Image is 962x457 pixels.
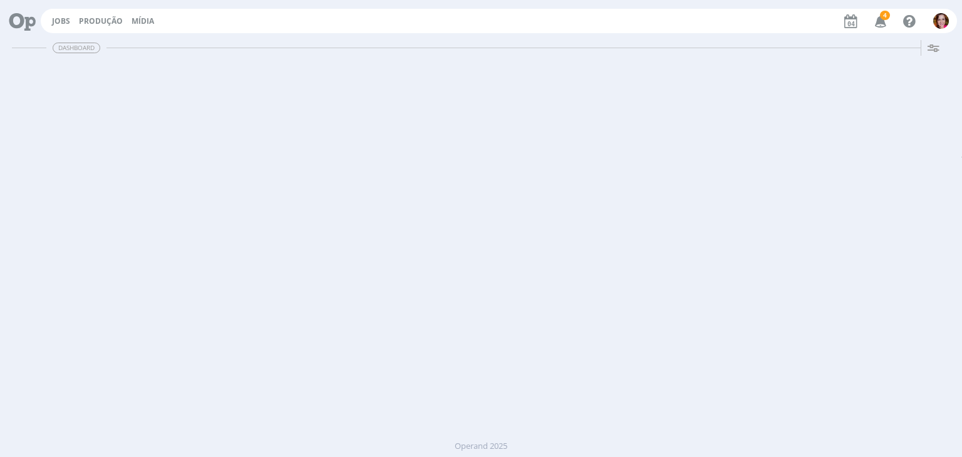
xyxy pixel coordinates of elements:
button: Mídia [128,16,158,26]
button: Produção [75,16,127,26]
button: Jobs [48,16,74,26]
a: Jobs [52,16,70,26]
a: Mídia [132,16,154,26]
a: Produção [79,16,123,26]
button: 4 [867,10,892,33]
span: Dashboard [53,43,100,53]
img: B [933,13,949,29]
button: B [933,10,949,32]
span: 4 [880,11,890,20]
